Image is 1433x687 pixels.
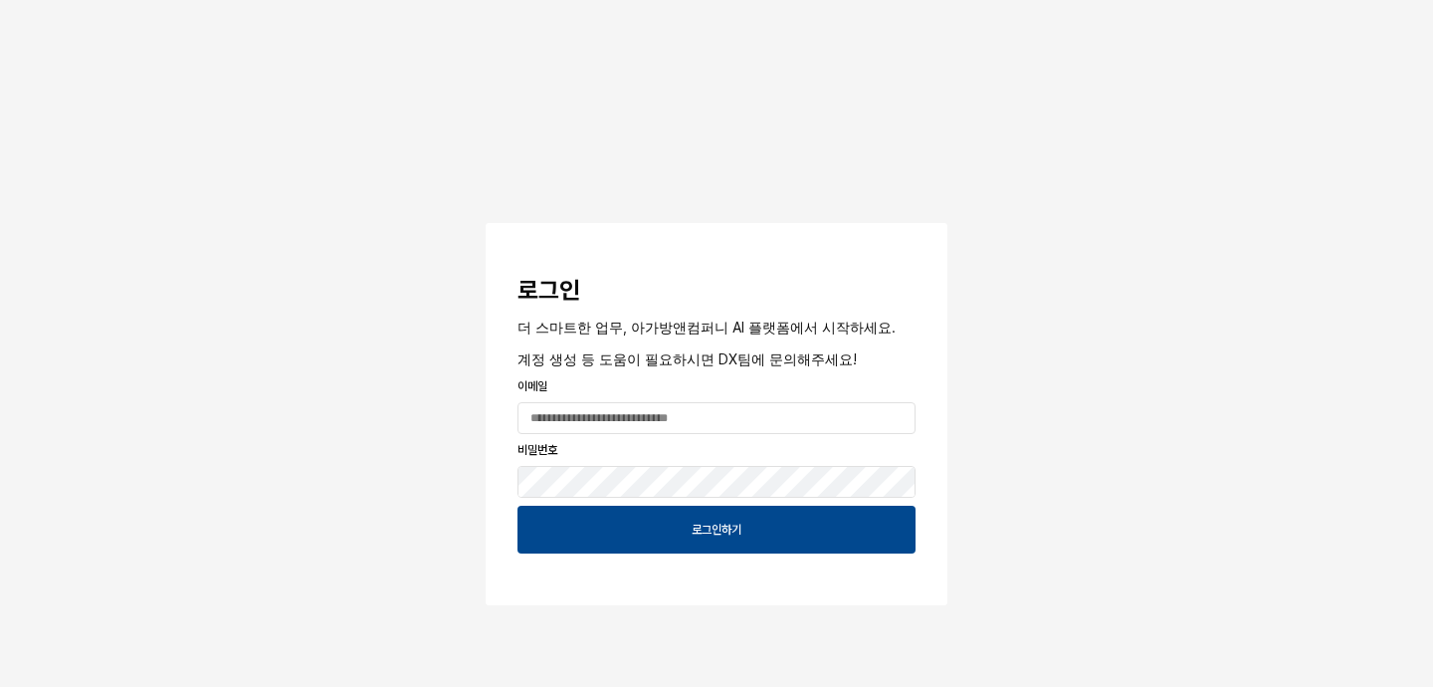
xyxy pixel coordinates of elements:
[517,348,916,369] p: 계정 생성 등 도움이 필요하시면 DX팀에 문의해주세요!
[517,506,916,554] button: 로그인하기
[517,377,916,395] p: 이메일
[517,317,916,338] p: 더 스마트한 업무, 아가방앤컴퍼니 AI 플랫폼에서 시작하세요.
[517,277,916,305] h3: 로그인
[517,441,916,459] p: 비밀번호
[692,522,741,538] p: 로그인하기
